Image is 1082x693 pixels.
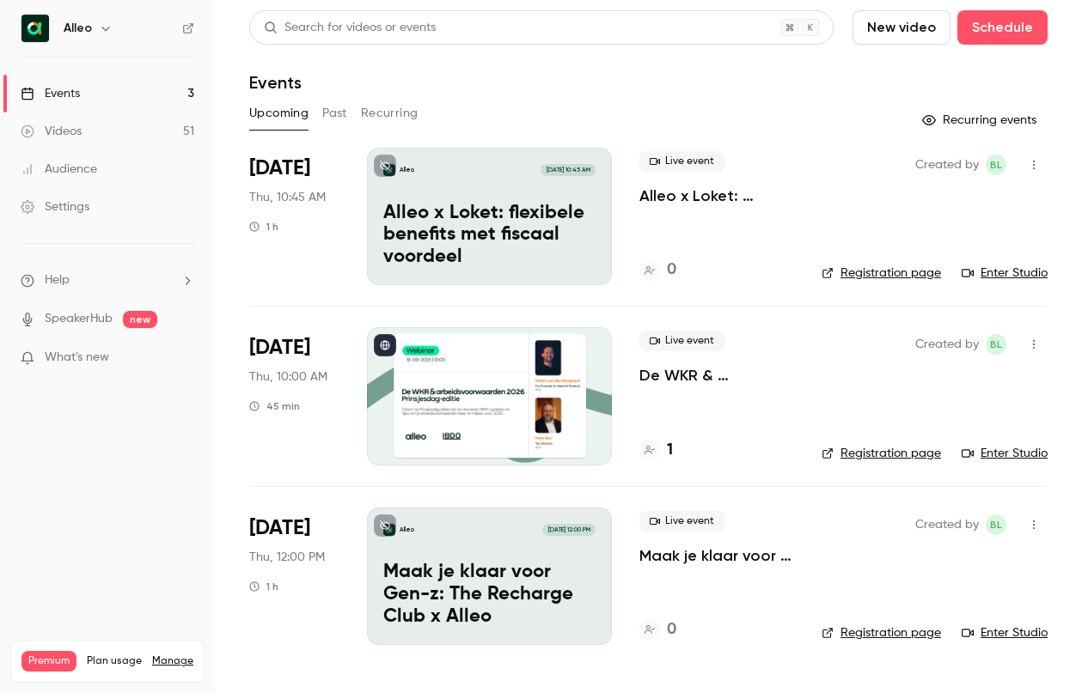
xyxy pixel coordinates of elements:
span: [DATE] [249,155,310,182]
span: [DATE] 12:00 PM [542,524,595,536]
button: Upcoming [249,100,309,127]
span: Created by [915,514,979,535]
div: Sep 18 Thu, 10:00 AM (Europe/Amsterdam) [249,327,339,465]
span: Created by [915,155,979,175]
a: Maak je klaar voor Gen-z: The Recharge Club x Alleo [639,545,794,566]
div: Videos [21,123,82,140]
h1: Events [249,72,302,93]
span: Live event [639,511,724,532]
span: What's new [45,349,109,367]
a: Registration page [822,445,941,462]
a: 0 [639,618,676,641]
button: Past [322,100,347,127]
div: 1 h [249,580,278,593]
span: BL [990,334,1002,355]
a: De WKR & arbeidsvoorwaarden 2026 - [DATE] editie [639,365,794,386]
p: Maak je klaar voor Gen-z: The Recharge Club x Alleo [383,562,596,628]
a: 1 [639,439,673,462]
p: Alleo [400,166,414,174]
button: Recurring events [914,106,1048,134]
div: 45 min [249,399,300,413]
h4: 1 [667,439,673,462]
div: Audience [21,161,97,178]
h6: Alleo [64,20,92,37]
p: Alleo [400,526,414,534]
span: Live event [639,331,724,351]
div: Aug 28 Thu, 10:45 AM (Europe/Amsterdam) [249,148,339,285]
span: new [123,311,157,328]
p: Alleo x Loket: flexibele benefits met fiscaal voordeel [383,203,596,269]
span: Created by [915,334,979,355]
span: Plan usage [87,654,142,668]
div: Oct 9 Thu, 12:00 PM (Europe/Amsterdam) [249,508,339,645]
span: Thu, 12:00 PM [249,549,325,566]
span: BL [990,514,1002,535]
div: Settings [21,198,89,216]
button: New video [853,10,951,45]
a: Enter Studio [962,624,1048,641]
a: Registration page [822,624,941,641]
img: Alleo [21,15,49,42]
button: Recurring [361,100,419,127]
a: Manage [152,654,193,668]
button: Schedule [957,10,1048,45]
h4: 0 [667,258,676,282]
a: 0 [639,258,676,282]
span: Premium [21,651,76,672]
a: Enter Studio [962,264,1048,282]
div: 1 h [249,220,278,234]
span: Thu, 10:45 AM [249,189,326,206]
span: Help [45,271,70,289]
div: Events [21,85,80,102]
a: Enter Studio [962,445,1048,462]
a: Alleo x Loket: flexibele benefits met fiscaal voordeel Alleo[DATE] 10:45 AMAlleo x Loket: flexibe... [367,148,612,285]
a: Maak je klaar voor Gen-z: The Recharge Club x AlleoAlleo[DATE] 12:00 PMMaak je klaar voor Gen-z: ... [367,508,612,645]
span: Bernice Lohr [986,334,1006,355]
span: BL [990,155,1002,175]
a: Alleo x Loket: flexibele benefits met fiscaal voordeel [639,185,794,206]
span: Bernice Lohr [986,155,1006,175]
span: Bernice Lohr [986,514,1006,535]
span: Live event [639,151,724,172]
div: Search for videos or events [264,19,436,37]
h4: 0 [667,618,676,641]
span: [DATE] [249,334,310,362]
a: Registration page [822,264,941,282]
span: Thu, 10:00 AM [249,368,327,386]
span: [DATE] 10:45 AM [541,164,595,176]
span: [DATE] [249,514,310,542]
a: SpeakerHub [45,310,113,328]
li: help-dropdown-opener [21,271,194,289]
